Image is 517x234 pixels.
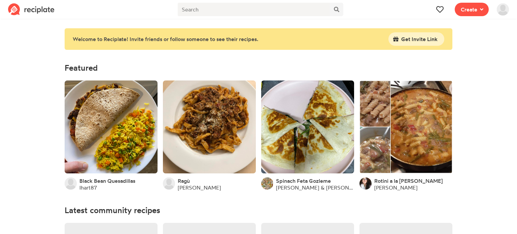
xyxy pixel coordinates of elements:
img: User's avatar [497,3,509,15]
img: User's avatar [359,177,372,190]
a: lhart87 [79,184,97,191]
div: Welcome to Reciplate! Invite friends or follow someone to see their recipes. [73,35,380,43]
img: User's avatar [65,177,77,190]
a: Rotini a la [PERSON_NAME] [374,177,443,184]
a: Black Bean Quesadillas [79,177,135,184]
a: [PERSON_NAME] [374,184,417,191]
span: Get Invite Link [401,35,438,43]
button: Create [455,3,489,16]
a: Ragù [178,177,190,184]
h4: Featured [65,63,452,72]
a: Spinach Feta Gozleme [276,177,331,184]
a: [PERSON_NAME] [178,184,221,191]
a: [PERSON_NAME] & [PERSON_NAME] [276,184,354,191]
button: Get Invite Link [388,32,444,46]
img: User's avatar [261,177,273,190]
img: User's avatar [163,177,175,190]
img: Reciplate [8,3,55,15]
input: Search [178,3,330,16]
span: Create [461,5,477,13]
h4: Latest community recipes [65,206,452,215]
